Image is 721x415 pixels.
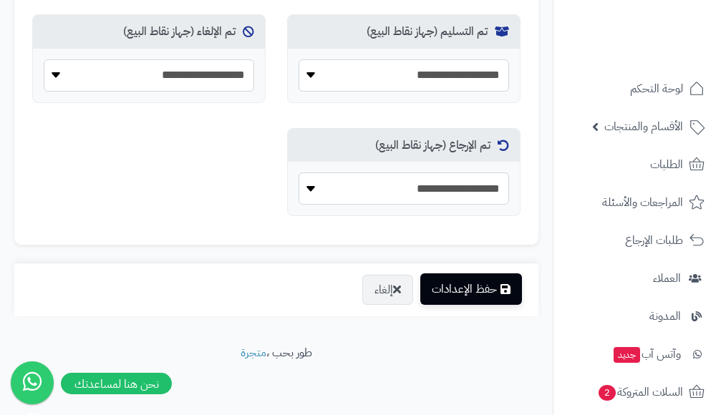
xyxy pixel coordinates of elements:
div: تم التسليم (جهاز نقاط البيع) [288,15,520,49]
span: لوحة التحكم [630,79,683,99]
a: العملاء [562,261,712,296]
button: حفظ الإعدادات [420,273,522,305]
a: السلات المتروكة2 [562,375,712,409]
span: السلات المتروكة [597,382,683,402]
span: وآتس آب [612,344,681,364]
a: المراجعات والأسئلة [562,185,712,220]
div: تم الإلغاء (جهاز نقاط البيع) [33,15,265,49]
a: وآتس آبجديد [562,337,712,371]
span: العملاء [653,268,681,288]
div: تم الإرجاع (جهاز نقاط البيع) [288,129,520,162]
a: إلغاء [362,275,413,305]
span: الأقسام والمنتجات [604,117,683,137]
a: طلبات الإرجاع [562,223,712,258]
span: المراجعات والأسئلة [602,192,683,213]
span: المدونة [649,306,681,326]
a: متجرة [241,344,266,361]
a: لوحة التحكم [562,72,712,106]
span: الطلبات [650,155,683,175]
span: 2 [599,385,616,401]
span: جديد [614,347,640,363]
span: طلبات الإرجاع [625,230,683,250]
a: الطلبات [562,147,712,182]
a: المدونة [562,299,712,333]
